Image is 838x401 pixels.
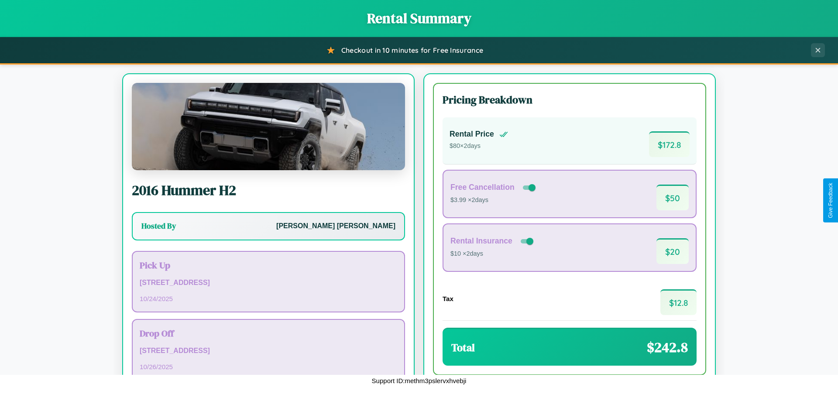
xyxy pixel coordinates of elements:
h3: Pick Up [140,259,397,271]
h4: Rental Insurance [450,236,512,246]
h4: Tax [443,295,453,302]
h2: 2016 Hummer H2 [132,181,405,200]
span: $ 242.8 [647,338,688,357]
p: 10 / 24 / 2025 [140,293,397,305]
h3: Hosted By [141,221,176,231]
p: [STREET_ADDRESS] [140,277,397,289]
span: $ 12.8 [660,289,697,315]
h4: Free Cancellation [450,183,515,192]
p: $ 80 × 2 days [450,141,508,152]
div: Give Feedback [828,183,834,218]
h4: Rental Price [450,130,494,139]
p: Support ID: methm3pslervxhvebji [372,375,467,387]
span: Checkout in 10 minutes for Free Insurance [341,46,483,55]
p: 10 / 26 / 2025 [140,361,397,373]
p: $10 × 2 days [450,248,535,260]
h1: Rental Summary [9,9,829,28]
h3: Drop Off [140,327,397,339]
p: $3.99 × 2 days [450,195,537,206]
h3: Pricing Breakdown [443,93,697,107]
p: [PERSON_NAME] [PERSON_NAME] [276,220,395,233]
span: $ 20 [656,238,689,264]
h3: Total [451,340,475,355]
img: Hummer H2 [132,83,405,170]
span: $ 50 [656,185,689,210]
p: [STREET_ADDRESS] [140,345,397,357]
span: $ 172.8 [649,131,690,157]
